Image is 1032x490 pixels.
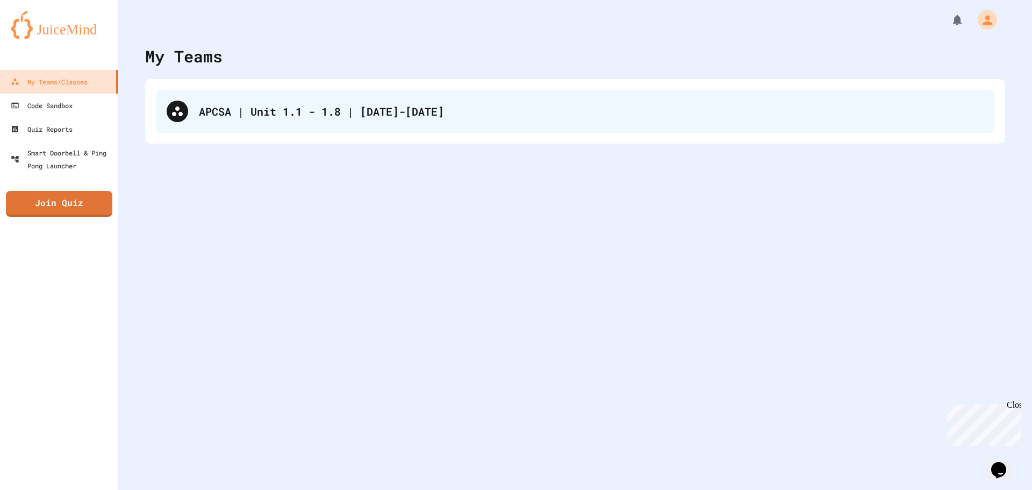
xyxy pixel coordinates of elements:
div: Code Sandbox [11,99,73,112]
div: My Account [966,8,1000,32]
iframe: chat widget [987,447,1021,479]
div: Chat with us now!Close [4,4,74,68]
div: APCSA | Unit 1.1 - 1.8 | [DATE]-[DATE] [156,90,994,133]
iframe: chat widget [943,400,1021,446]
div: My Notifications [931,11,966,29]
div: APCSA | Unit 1.1 - 1.8 | [DATE]-[DATE] [199,103,984,119]
div: My Teams [145,44,223,68]
img: logo-orange.svg [11,11,107,39]
div: Smart Doorbell & Ping Pong Launcher [11,146,114,172]
div: My Teams/Classes [11,75,88,88]
div: Quiz Reports [11,123,73,136]
a: Join Quiz [6,191,112,217]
